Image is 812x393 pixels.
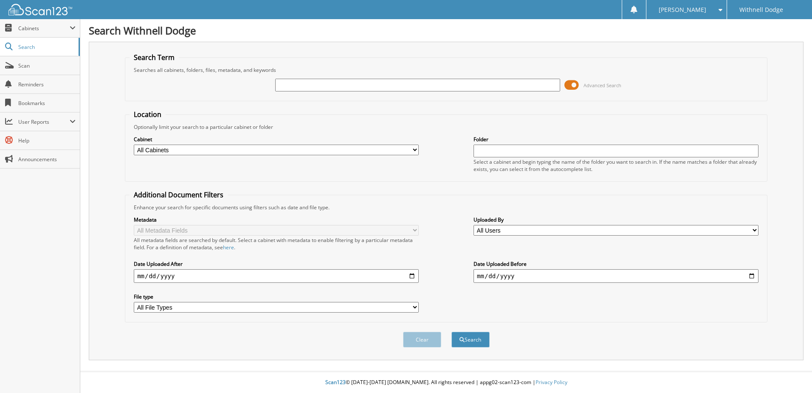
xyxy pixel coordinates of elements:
span: Announcements [18,156,76,163]
span: Search [18,43,74,51]
span: Withnell Dodge [739,7,783,12]
span: Advanced Search [584,82,621,88]
span: [PERSON_NAME] [659,7,706,12]
legend: Search Term [130,53,179,62]
div: Select a cabinet and begin typing the name of the folder you want to search in. If the name match... [474,158,758,173]
input: start [134,269,419,283]
label: File type [134,293,419,300]
a: here [223,244,234,251]
legend: Additional Document Filters [130,190,228,199]
label: Date Uploaded After [134,260,419,268]
label: Cabinet [134,136,419,143]
span: User Reports [18,118,70,125]
span: Scan123 [325,379,346,386]
a: Privacy Policy [536,379,567,386]
span: Scan [18,62,76,69]
div: Searches all cabinets, folders, files, metadata, and keywords [130,66,763,74]
div: © [DATE]-[DATE] [DOMAIN_NAME]. All rights reserved | appg02-scan123-com | [80,372,812,393]
label: Folder [474,136,758,143]
h1: Search Withnell Dodge [89,23,804,37]
span: Bookmarks [18,100,76,107]
input: end [474,269,758,283]
div: Enhance your search for specific documents using filters such as date and file type. [130,204,763,211]
legend: Location [130,110,166,119]
label: Date Uploaded Before [474,260,758,268]
img: scan123-logo-white.svg [8,4,72,15]
span: Help [18,137,76,144]
div: Optionally limit your search to a particular cabinet or folder [130,123,763,131]
div: All metadata fields are searched by default. Select a cabinet with metadata to enable filtering b... [134,236,419,251]
span: Reminders [18,81,76,88]
span: Cabinets [18,25,70,32]
button: Clear [403,332,441,347]
label: Metadata [134,216,419,223]
label: Uploaded By [474,216,758,223]
button: Search [451,332,490,347]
